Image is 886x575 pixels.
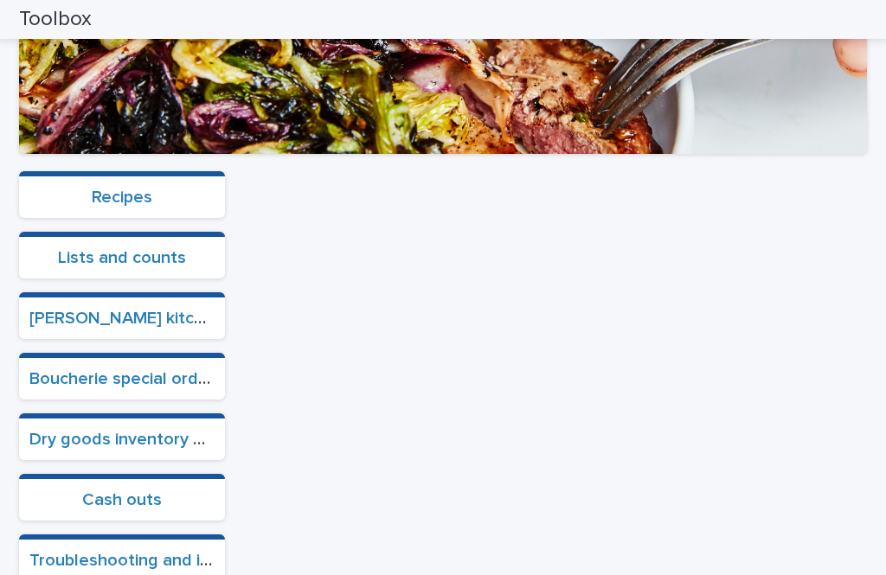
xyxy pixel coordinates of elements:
a: Boucherie special orders [29,370,223,387]
a: Troubleshooting and instructions [29,552,288,569]
a: Dry goods inventory and ordering [29,431,293,448]
a: [PERSON_NAME] kitchen ordering [29,310,294,327]
a: Lists and counts [58,249,186,266]
h2: Toolbox [19,7,92,32]
a: Cash outs [82,491,162,508]
a: Recipes [92,188,152,206]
